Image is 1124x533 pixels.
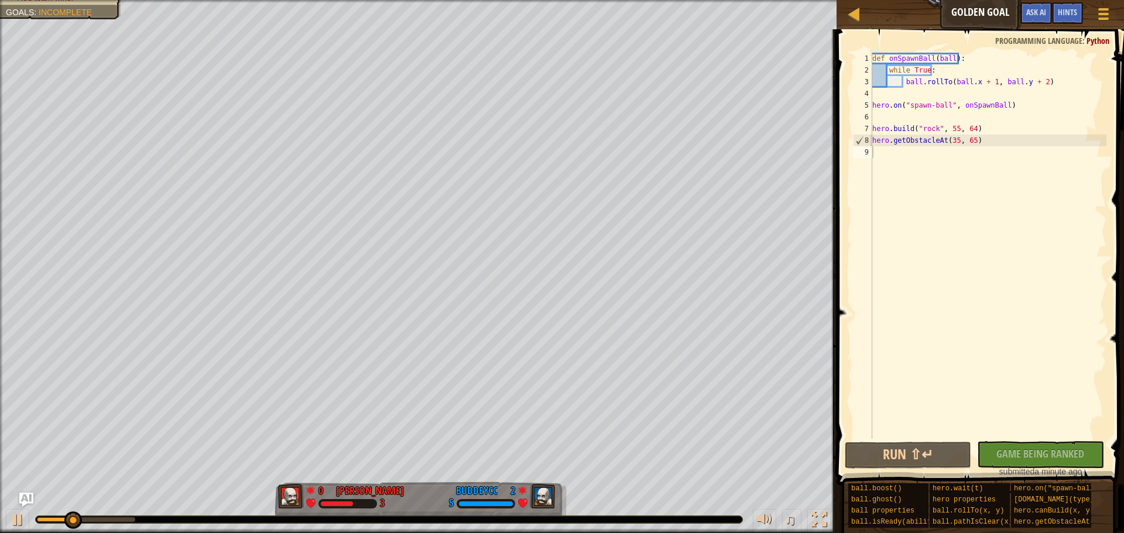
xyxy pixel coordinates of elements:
span: Goals [6,8,34,17]
span: ball.isReady(ability) [851,518,940,526]
span: ball properties [851,507,914,515]
div: 2 [503,483,515,494]
button: ♫ [782,509,802,533]
div: [PERSON_NAME] [336,483,404,498]
div: 1 [853,53,872,64]
span: Hints [1058,6,1077,18]
button: Run ⇧↵ [845,442,971,469]
div: buddeycc [456,483,498,498]
span: hero.wait(t) [933,484,983,493]
button: Ask AI [1020,2,1052,24]
button: Ask AI [19,493,33,507]
span: hero.on("spawn-ball", f) [1014,484,1115,493]
div: 2 [853,64,872,76]
span: ball.boost() [851,484,902,493]
div: 5 [853,99,872,111]
span: Incomplete [39,8,92,17]
span: hero.getObstacleAt(x, y) [1014,518,1115,526]
span: ball.pathIsClear(x, y) [933,518,1025,526]
span: ball.rollTo(x, y) [933,507,1004,515]
button: Toggle fullscreen [807,509,831,533]
img: thang_avatar_frame.png [529,484,555,508]
span: ball.ghost() [851,496,902,504]
span: : [34,8,39,17]
button: Ctrl + P: Play [6,509,29,533]
span: submitted [999,467,1035,476]
span: Python [1087,35,1109,46]
div: a minute ago [983,466,1098,477]
div: 5 [449,498,454,509]
div: 9 [853,146,872,158]
span: Programming language [995,35,1082,46]
div: 8 [854,135,872,146]
div: 6 [853,111,872,123]
div: 3 [380,498,385,509]
div: 3 [853,76,872,88]
button: Show game menu [1089,2,1118,30]
span: hero.canBuild(x, y) [1014,507,1094,515]
span: [DOMAIN_NAME](type, x, y) [1014,496,1119,504]
div: 0 [318,483,330,494]
div: 4 [853,88,872,99]
span: ♫ [784,511,796,528]
button: Adjust volume [753,509,776,533]
span: Ask AI [1026,6,1046,18]
div: 7 [853,123,872,135]
span: : [1082,35,1087,46]
span: hero properties [933,496,996,504]
img: thang_avatar_frame.png [278,484,304,508]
